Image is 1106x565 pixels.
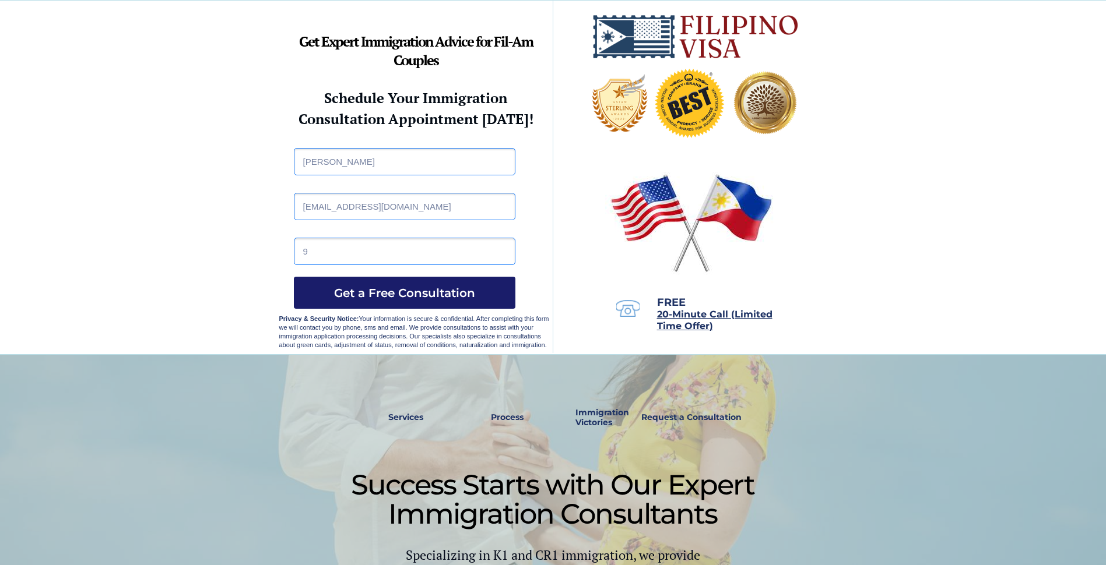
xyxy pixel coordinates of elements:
[388,412,423,422] strong: Services
[491,412,524,422] strong: Process
[294,193,515,220] input: Email
[575,407,629,428] strong: Immigration Victories
[324,89,507,107] strong: Schedule Your Immigration
[641,412,742,422] strong: Request a Consultation
[657,309,773,331] span: 20-Minute Call (Limited Time Offer)
[279,315,359,322] strong: Privacy & Security Notice:
[294,148,515,175] input: Full Name
[294,286,515,300] span: Get a Free Consultation
[294,277,515,309] button: Get a Free Consultation
[571,404,610,431] a: Immigration Victories
[381,404,431,431] a: Services
[657,296,686,309] span: FREE
[485,404,529,431] a: Process
[299,110,533,128] strong: Consultation Appointment [DATE]!
[294,238,515,265] input: Phone Number
[279,315,549,348] span: Your information is secure & confidential. After completing this form we will contact you by phon...
[657,310,773,331] a: 20-Minute Call (Limited Time Offer)
[299,32,533,69] strong: Get Expert Immigration Advice for Fil-Am Couples
[636,404,747,431] a: Request a Consultation
[351,468,754,531] span: Success Starts with Our Expert Immigration Consultants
